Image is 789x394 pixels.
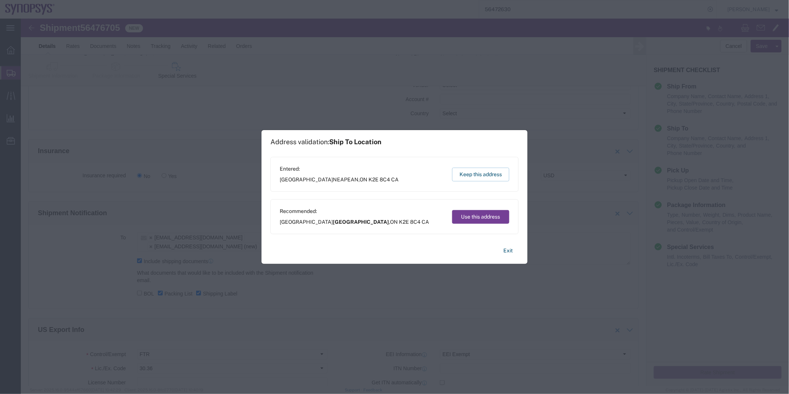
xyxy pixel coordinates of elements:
button: Keep this address [452,168,509,181]
button: Use this address [452,210,509,224]
span: K2E 8C4 [368,177,390,183]
button: Exit [497,244,519,257]
span: [GEOGRAPHIC_DATA] , [280,176,399,184]
span: Recommended: [280,207,429,215]
span: NEAPEAN [333,177,358,183]
span: ON [390,219,398,225]
span: [GEOGRAPHIC_DATA] , [280,218,429,226]
span: ON [360,177,367,183]
span: CA [422,219,429,225]
span: K2E 8C4 [399,219,421,225]
span: Ship To Location [329,138,381,146]
h1: Address validation: [270,138,381,146]
span: Entered: [280,165,399,173]
span: CA [391,177,399,183]
span: [GEOGRAPHIC_DATA] [333,219,389,225]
